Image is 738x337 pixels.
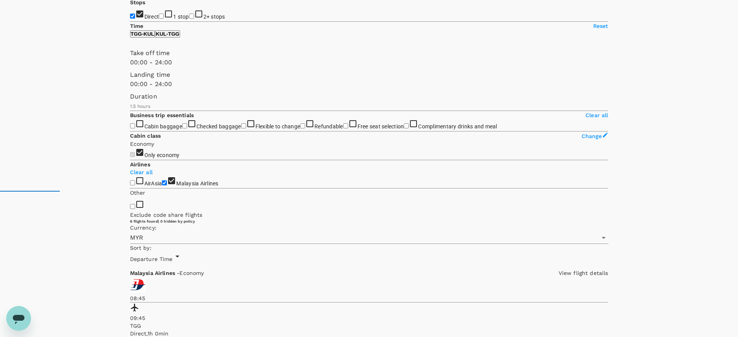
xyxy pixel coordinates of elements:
span: Change [582,133,602,139]
input: Malaysia Airlines [162,180,167,185]
p: View flight details [559,269,608,277]
span: 1.5 hours [130,104,150,109]
strong: Cabin class [130,133,161,139]
span: Checked baggage [196,123,241,130]
span: Departure Time [130,256,173,262]
p: 09:45 [130,314,608,322]
input: Exclude code share flights [130,204,135,209]
span: 2+ stops [203,14,225,20]
strong: Business trip essentials [130,112,194,118]
input: Flexible to change [241,123,246,128]
div: 6 flights found | 0 hidden by policy [130,219,608,224]
span: Cabin baggage [144,123,182,130]
input: Only economy [130,152,135,157]
span: Currency : [130,225,156,231]
span: Sort by : [130,245,151,251]
p: Landing time [130,70,608,79]
p: KUL - TGG [156,31,179,37]
span: Direct [144,14,159,20]
span: AirAsia [144,180,162,187]
span: Economy [179,270,204,276]
span: Malaysia Airlines [176,180,218,187]
p: TGG [130,322,608,330]
iframe: Button to launch messaging window [6,306,31,331]
span: Malaysia Airlines [130,270,177,276]
p: Reset [593,22,608,30]
img: MH [130,277,146,292]
strong: Airlines [130,161,150,168]
span: - [177,270,179,276]
p: Duration [130,92,608,101]
p: Time [130,22,144,30]
span: 00:00 - 24:00 [130,80,172,88]
p: Clear all [585,111,608,119]
span: Flexible to change [255,123,300,130]
p: Clear all [130,168,608,176]
input: Checked baggage [182,123,187,128]
p: Economy [130,140,608,148]
span: 1 stop [173,14,189,20]
p: Take off time [130,48,608,58]
button: Open [598,232,609,243]
input: 1 stop [159,14,164,19]
p: TGG - KUL [131,31,155,37]
span: Only economy [144,152,180,158]
span: Refundable [314,123,343,130]
span: Free seat selection [358,123,404,130]
input: AirAsia [130,180,135,185]
input: Cabin baggage [130,123,135,128]
p: Other [130,189,608,197]
span: Complimentary drinks and meal [418,123,497,130]
input: 2+ stops [189,14,194,19]
p: Exclude code share flights [130,211,608,219]
input: Complimentary drinks and meal [404,123,409,128]
input: Free seat selection [343,123,348,128]
span: 00:00 - 24:00 [130,59,172,66]
input: Refundable [300,123,305,128]
input: Direct [130,14,135,19]
p: 08:45 [130,294,608,302]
